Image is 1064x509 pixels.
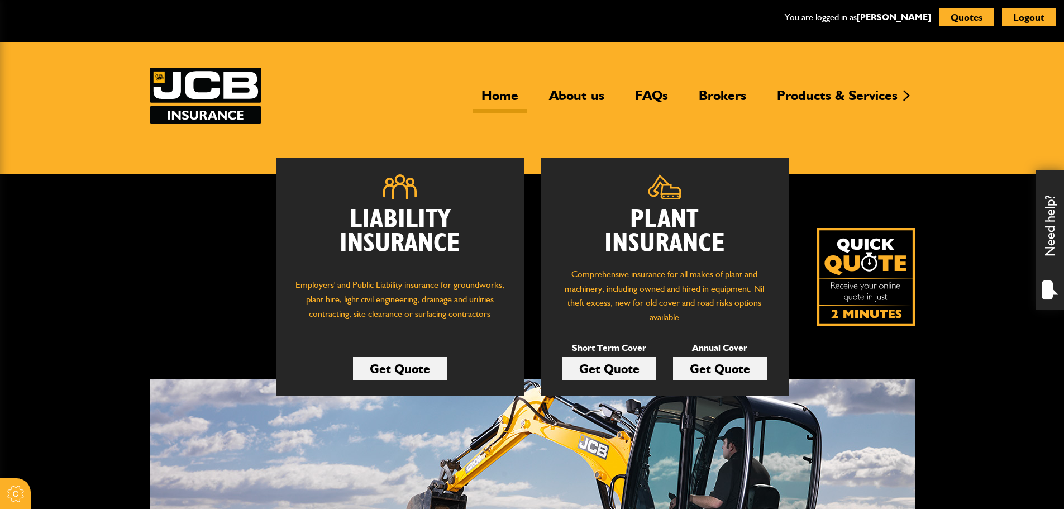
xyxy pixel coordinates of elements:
[1002,8,1056,26] button: Logout
[817,228,915,326] img: Quick Quote
[690,87,755,113] a: Brokers
[939,8,994,26] button: Quotes
[557,208,772,256] h2: Plant Insurance
[150,68,261,124] a: JCB Insurance Services
[557,267,772,324] p: Comprehensive insurance for all makes of plant and machinery, including owned and hired in equipm...
[769,87,906,113] a: Products & Services
[785,10,931,25] p: You are logged in as
[562,357,656,380] a: Get Quote
[541,87,613,113] a: About us
[293,208,507,267] h2: Liability Insurance
[293,278,507,331] p: Employers' and Public Liability insurance for groundworks, plant hire, light civil engineering, d...
[817,228,915,326] a: Get your insurance quote isn just 2-minutes
[473,87,527,113] a: Home
[562,341,656,355] p: Short Term Cover
[353,357,447,380] a: Get Quote
[857,12,931,22] a: [PERSON_NAME]
[627,87,676,113] a: FAQs
[673,341,767,355] p: Annual Cover
[673,357,767,380] a: Get Quote
[1036,170,1064,310] div: Need help?
[150,68,261,124] img: JCB Insurance Services logo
